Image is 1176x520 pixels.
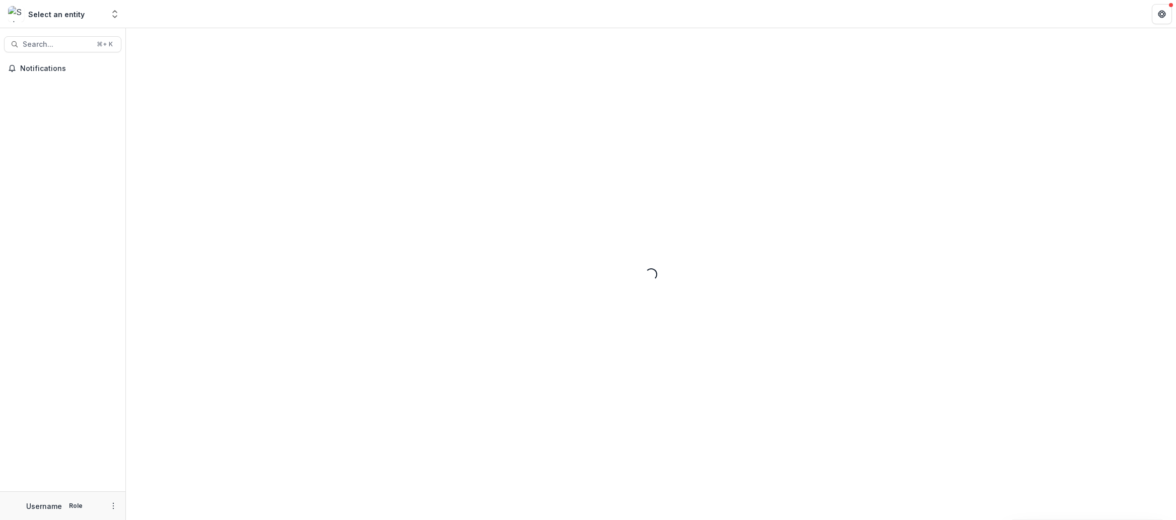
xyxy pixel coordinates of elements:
span: Search... [23,40,91,49]
button: Search... [4,36,121,52]
button: Open entity switcher [108,4,122,24]
button: More [107,500,119,512]
span: Notifications [20,64,117,73]
button: Get Help [1152,4,1172,24]
button: Notifications [4,60,121,77]
p: Role [66,501,86,510]
img: Select an entity [8,6,24,22]
p: Username [26,501,62,511]
div: Select an entity [28,9,85,20]
div: ⌘ + K [95,39,115,50]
